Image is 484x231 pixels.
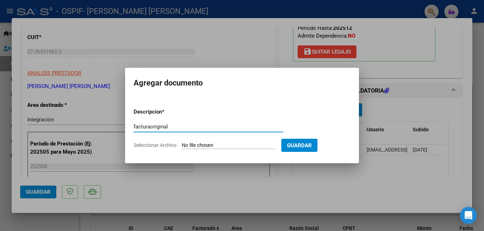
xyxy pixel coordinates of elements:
[460,207,477,224] div: Open Intercom Messenger
[281,139,317,152] button: Guardar
[134,76,350,90] h2: Agregar documento
[134,108,199,116] p: Descripcion
[287,142,312,149] span: Guardar
[134,142,176,148] span: Seleccionar Archivo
